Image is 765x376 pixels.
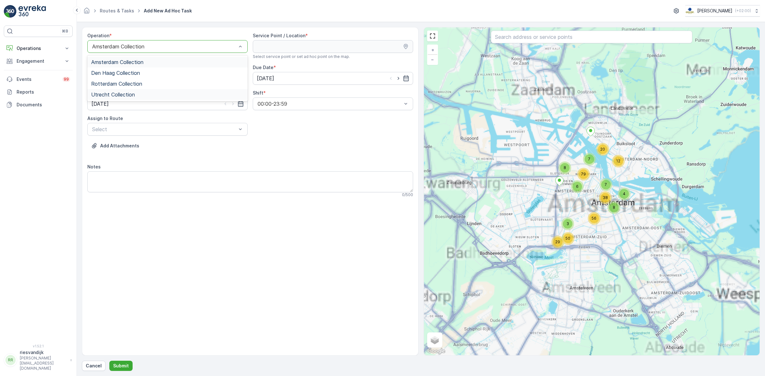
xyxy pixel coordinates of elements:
[588,157,590,161] span: 7
[62,29,68,34] p: ⌘B
[100,8,134,13] a: Routes & Tasks
[4,42,73,55] button: Operations
[431,47,434,53] span: +
[91,81,142,87] span: Rotterdam Collection
[87,33,109,38] label: Operation
[581,172,586,176] span: 79
[612,155,625,167] div: 12
[87,97,248,110] input: dd/mm/yyyy
[18,5,46,18] img: logo_light-DOdMpM7g.png
[113,363,129,369] p: Submit
[566,221,569,226] span: 3
[608,201,620,214] div: 8
[431,57,434,62] span: −
[91,92,135,97] span: Utrecht Collection
[17,58,60,64] p: Engagement
[4,344,73,348] span: v 1.52.1
[592,216,596,221] span: 56
[428,55,437,64] a: Zoom Out
[426,347,447,355] a: Open this area in Google Maps (opens a new window)
[561,217,574,230] div: 3
[87,141,143,151] button: Upload File
[17,76,59,82] p: Events
[4,5,17,18] img: logo
[596,143,609,156] div: 20
[428,45,437,55] a: Zoom In
[428,333,442,347] a: Layers
[100,143,139,149] p: Add Attachments
[91,59,143,65] span: Amsterdam Collection
[562,232,574,245] div: 50
[253,54,350,59] span: Select service point or set ad hoc point on the map.
[600,178,612,191] div: 7
[5,355,16,365] div: RR
[253,65,273,70] label: Due Date
[86,363,102,369] p: Cancel
[564,165,566,170] span: 8
[87,164,101,169] label: Notes
[551,236,564,248] div: 29
[577,168,590,181] div: 79
[571,180,584,193] div: 6
[618,188,630,200] div: 4
[142,8,193,14] span: Add New Ad Hoc Task
[616,159,620,163] span: 12
[605,182,607,187] span: 7
[4,55,73,67] button: Engagement
[92,125,237,133] p: Select
[697,8,732,14] p: [PERSON_NAME]
[558,161,571,174] div: 8
[555,239,560,244] span: 29
[17,102,70,108] p: Documents
[4,86,73,98] a: Reports
[588,212,601,225] div: 56
[253,33,305,38] label: Service Point / Location
[91,70,140,76] span: Den Haag Collection
[576,184,579,189] span: 6
[20,356,67,371] p: [PERSON_NAME][EMAIL_ADDRESS][DOMAIN_NAME]
[426,347,447,355] img: Google
[82,361,106,371] button: Cancel
[685,7,695,14] img: basis-logo_rgb2x.png
[603,195,608,200] span: 38
[83,10,90,15] a: Homepage
[735,8,751,13] p: ( +02:00 )
[613,205,615,210] span: 8
[4,349,73,371] button: RRriesvandijk[PERSON_NAME][EMAIL_ADDRESS][DOMAIN_NAME]
[565,236,570,241] span: 50
[428,31,437,41] a: View Fullscreen
[253,72,413,85] input: dd/mm/yyyy
[4,98,73,111] a: Documents
[17,45,60,52] p: Operations
[109,361,133,371] button: Submit
[253,90,263,96] label: Shift
[20,349,67,356] p: riesvandijk
[491,31,692,43] input: Search address or service points
[87,116,123,121] label: Assign to Route
[599,191,612,204] div: 38
[685,5,760,17] button: [PERSON_NAME](+02:00)
[623,191,625,196] span: 4
[17,89,70,95] p: Reports
[64,77,69,82] p: 99
[402,192,413,197] p: 0 / 500
[583,153,596,166] div: 7
[4,73,73,86] a: Events99
[600,147,605,152] span: 20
